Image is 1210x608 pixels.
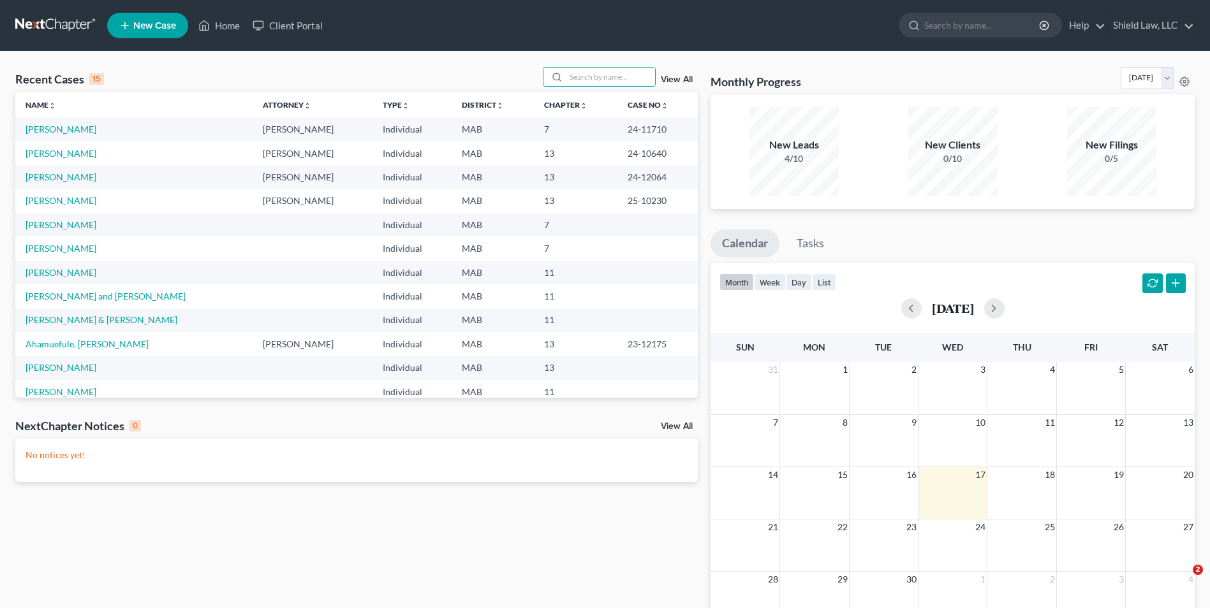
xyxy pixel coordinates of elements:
[534,165,617,189] td: 13
[26,386,96,397] a: [PERSON_NAME]
[841,362,849,377] span: 1
[373,308,452,332] td: Individual
[452,308,534,332] td: MAB
[383,100,409,110] a: Typeunfold_more
[452,261,534,284] td: MAB
[979,362,987,377] span: 3
[719,273,754,291] button: month
[1044,519,1056,535] span: 25
[1182,415,1195,430] span: 13
[452,165,534,189] td: MAB
[263,100,311,110] a: Attorneyunfold_more
[534,308,617,332] td: 11
[373,117,452,141] td: Individual
[932,301,974,315] h2: [DATE]
[89,73,104,85] div: 15
[905,572,918,587] span: 30
[304,102,311,110] i: unfold_more
[26,267,96,278] a: [PERSON_NAME]
[785,229,836,257] a: Tasks
[767,519,779,535] span: 21
[15,71,104,87] div: Recent Cases
[1063,14,1105,37] a: Help
[1049,572,1056,587] span: 2
[767,362,779,377] span: 31
[661,422,693,431] a: View All
[1049,362,1056,377] span: 4
[452,332,534,356] td: MAB
[253,141,373,165] td: [PERSON_NAME]
[452,213,534,236] td: MAB
[974,467,987,482] span: 17
[462,100,504,110] a: Districtunfold_more
[452,356,534,380] td: MAB
[910,362,918,377] span: 2
[253,117,373,141] td: [PERSON_NAME]
[26,449,688,461] p: No notices yet!
[711,229,779,257] a: Calendar
[26,219,96,230] a: [PERSON_NAME]
[373,356,452,380] td: Individual
[534,261,617,284] td: 11
[373,261,452,284] td: Individual
[129,420,141,431] div: 0
[661,75,693,84] a: View All
[534,332,617,356] td: 13
[534,284,617,308] td: 11
[373,213,452,236] td: Individual
[253,332,373,356] td: [PERSON_NAME]
[617,189,698,213] td: 25-10230
[749,138,839,152] div: New Leads
[628,100,668,110] a: Case Nounfold_more
[836,519,849,535] span: 22
[836,572,849,587] span: 29
[534,380,617,403] td: 11
[1067,138,1156,152] div: New Filings
[26,195,96,206] a: [PERSON_NAME]
[749,152,839,165] div: 4/10
[26,100,56,110] a: Nameunfold_more
[617,141,698,165] td: 24-10640
[534,189,617,213] td: 13
[661,102,668,110] i: unfold_more
[26,124,96,134] a: [PERSON_NAME]
[1182,519,1195,535] span: 27
[711,74,801,89] h3: Monthly Progress
[15,418,141,433] div: NextChapter Notices
[373,165,452,189] td: Individual
[534,236,617,260] td: 7
[786,273,812,291] button: day
[974,519,987,535] span: 24
[1044,415,1056,430] span: 11
[48,102,56,110] i: unfold_more
[373,332,452,356] td: Individual
[452,141,534,165] td: MAB
[1107,14,1194,37] a: Shield Law, LLC
[908,138,998,152] div: New Clients
[452,236,534,260] td: MAB
[26,314,177,325] a: [PERSON_NAME] & [PERSON_NAME]
[1118,572,1125,587] span: 3
[1067,152,1156,165] div: 0/5
[26,243,96,254] a: [PERSON_NAME]
[496,102,504,110] i: unfold_more
[803,342,825,352] span: Mon
[767,467,779,482] span: 14
[26,338,149,349] a: Ahamuefule, [PERSON_NAME]
[754,273,786,291] button: week
[253,189,373,213] td: [PERSON_NAME]
[617,165,698,189] td: 24-12064
[373,284,452,308] td: Individual
[1112,519,1125,535] span: 26
[373,236,452,260] td: Individual
[908,152,998,165] div: 0/10
[767,572,779,587] span: 28
[566,68,655,86] input: Search by name...
[1112,415,1125,430] span: 12
[1187,362,1195,377] span: 6
[373,189,452,213] td: Individual
[1193,565,1203,575] span: 2
[1112,467,1125,482] span: 19
[452,380,534,403] td: MAB
[452,284,534,308] td: MAB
